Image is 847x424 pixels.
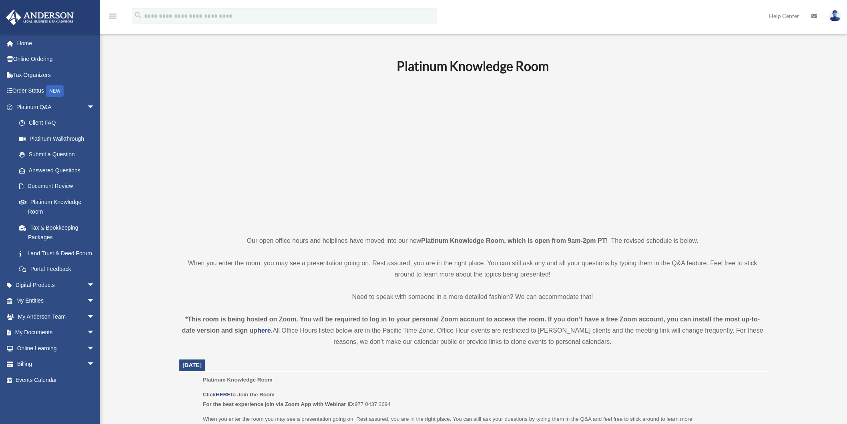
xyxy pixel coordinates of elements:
[216,392,231,398] a: HERE
[108,11,118,21] i: menu
[179,291,766,303] p: Need to speak with someone in a more detailed fashion? We can accommodate that!
[11,245,107,261] a: Land Trust & Deed Forum
[829,10,841,22] img: User Pic
[6,67,107,83] a: Tax Organizers
[6,293,107,309] a: My Entitiesarrow_drop_down
[6,51,107,67] a: Online Ordering
[46,85,64,97] div: NEW
[87,277,103,293] span: arrow_drop_down
[203,414,760,424] p: When you enter the room you may see a presentation going on. Rest assured, you are in the right p...
[6,340,107,356] a: Online Learningarrow_drop_down
[179,258,766,280] p: When you enter the room, you may see a presentation going on. Rest assured, you are in the right ...
[87,309,103,325] span: arrow_drop_down
[6,356,107,372] a: Billingarrow_drop_down
[11,131,107,147] a: Platinum Walkthrough
[183,362,202,368] span: [DATE]
[11,162,107,178] a: Answered Questions
[4,10,76,25] img: Anderson Advisors Platinum Portal
[6,309,107,325] a: My Anderson Teamarrow_drop_down
[108,14,118,21] a: menu
[203,392,275,398] b: Click to Join the Room
[6,83,107,99] a: Order StatusNEW
[134,11,143,20] i: search
[397,58,549,74] b: Platinum Knowledge Room
[179,235,766,246] p: Our open office hours and helplines have moved into our new ! The revised schedule is below.
[353,85,593,220] iframe: 231110_Toby_KnowledgeRoom
[6,277,107,293] a: Digital Productsarrow_drop_down
[203,377,273,383] span: Platinum Knowledge Room
[257,327,271,334] a: here
[11,147,107,163] a: Submit a Question
[6,35,107,51] a: Home
[87,293,103,309] span: arrow_drop_down
[87,340,103,357] span: arrow_drop_down
[11,220,107,245] a: Tax & Bookkeeping Packages
[11,194,103,220] a: Platinum Knowledge Room
[271,327,273,334] strong: .
[87,325,103,341] span: arrow_drop_down
[182,316,760,334] strong: *This room is being hosted on Zoom. You will be required to log in to your personal Zoom account ...
[11,261,107,277] a: Portal Feedback
[87,99,103,115] span: arrow_drop_down
[6,372,107,388] a: Events Calendar
[11,115,107,131] a: Client FAQ
[421,237,606,244] strong: Platinum Knowledge Room, which is open from 9am-2pm PT
[6,325,107,341] a: My Documentsarrow_drop_down
[6,99,107,115] a: Platinum Q&Aarrow_drop_down
[11,178,107,194] a: Document Review
[179,314,766,347] div: All Office Hours listed below are in the Pacific Time Zone. Office Hour events are restricted to ...
[203,401,355,407] b: For the best experience join via Zoom App with Webinar ID:
[203,390,760,409] p: 977 0437 2694
[87,356,103,373] span: arrow_drop_down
